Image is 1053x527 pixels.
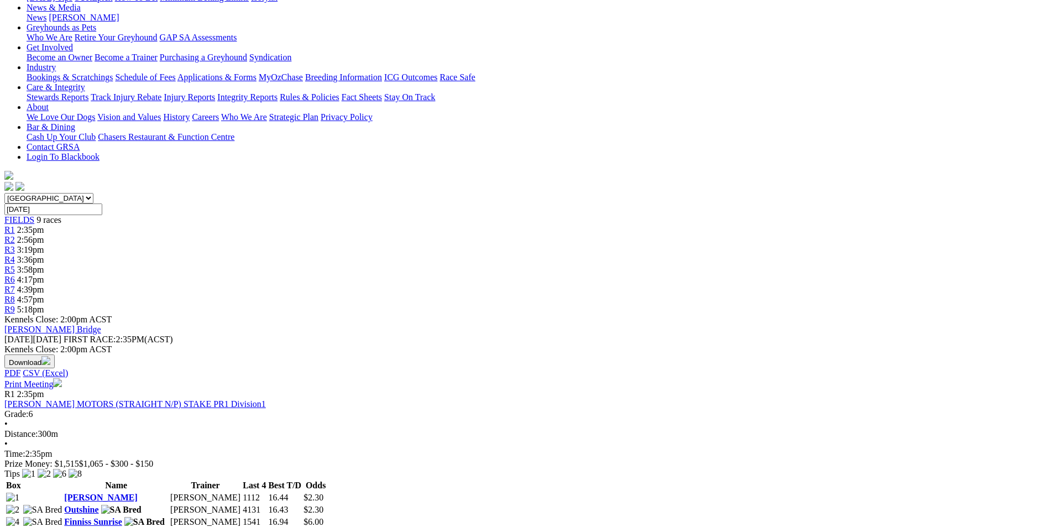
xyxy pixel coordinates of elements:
a: Bookings & Scratchings [27,72,113,82]
a: Schedule of Fees [115,72,175,82]
td: 4131 [242,504,266,515]
a: Cash Up Your Club [27,132,96,142]
span: Distance: [4,429,38,439]
a: Strategic Plan [269,112,318,122]
a: Track Injury Rebate [91,92,161,102]
span: [DATE] [4,335,61,344]
th: Last 4 [242,480,266,491]
a: Syndication [249,53,291,62]
a: News [27,13,46,22]
button: Download [4,354,55,368]
a: R5 [4,265,15,274]
div: Industry [27,72,1049,82]
a: Integrity Reports [217,92,277,102]
img: 1 [6,493,19,503]
span: R1 [4,225,15,234]
th: Name [64,480,169,491]
td: 1112 [242,492,266,503]
a: R2 [4,235,15,244]
a: Stewards Reports [27,92,88,102]
div: About [27,112,1049,122]
div: Greyhounds as Pets [27,33,1049,43]
div: Care & Integrity [27,92,1049,102]
span: R9 [4,305,15,314]
a: Outshine [64,505,98,514]
div: 2:35pm [4,449,1049,459]
a: FIELDS [4,215,34,225]
img: SA Bred [124,517,165,527]
a: ICG Outcomes [384,72,437,82]
a: R6 [4,275,15,284]
img: 8 [69,469,82,479]
span: 2:35pm [17,389,44,399]
a: R7 [4,285,15,294]
td: 16.43 [268,504,302,515]
a: Stay On Track [384,92,435,102]
span: 3:36pm [17,255,44,264]
a: PDF [4,368,20,378]
span: • [4,419,8,429]
a: R4 [4,255,15,264]
a: Injury Reports [164,92,215,102]
span: 5:18pm [17,305,44,314]
td: 16.44 [268,492,302,503]
span: $6.00 [303,517,323,526]
a: Applications & Forms [177,72,256,82]
a: [PERSON_NAME] [49,13,119,22]
a: We Love Our Dogs [27,112,95,122]
a: Get Involved [27,43,73,52]
span: $2.30 [303,505,323,514]
th: Best T/D [268,480,302,491]
img: download.svg [41,356,50,365]
a: [PERSON_NAME] [64,493,137,502]
img: 2 [38,469,51,479]
img: SA Bred [23,505,62,515]
a: Contact GRSA [27,142,80,152]
a: Who We Are [27,33,72,42]
a: Vision and Values [97,112,161,122]
a: History [163,112,190,122]
div: 300m [4,429,1049,439]
a: Breeding Information [305,72,382,82]
span: $2.30 [303,493,323,502]
a: R3 [4,245,15,254]
a: Become a Trainer [95,53,158,62]
td: [PERSON_NAME] [170,504,241,515]
a: About [27,102,49,112]
span: Tips [4,469,20,478]
span: 3:19pm [17,245,44,254]
img: facebook.svg [4,182,13,191]
div: 6 [4,409,1049,419]
span: FIRST RACE: [64,335,116,344]
a: R8 [4,295,15,304]
img: 6 [53,469,66,479]
a: Purchasing a Greyhound [160,53,247,62]
th: Trainer [170,480,241,491]
span: Time: [4,449,25,458]
span: Kennels Close: 2:00pm ACST [4,315,112,324]
img: SA Bred [23,517,62,527]
a: Chasers Restaurant & Function Centre [98,132,234,142]
a: Retire Your Greyhound [75,33,158,42]
img: 1 [22,469,35,479]
a: Print Meeting [4,379,62,389]
a: Greyhounds as Pets [27,23,96,32]
span: 2:35pm [17,225,44,234]
th: Odds [303,480,328,491]
a: Bar & Dining [27,122,75,132]
a: Fact Sheets [342,92,382,102]
span: 9 races [36,215,61,225]
a: CSV (Excel) [23,368,68,378]
span: R1 [4,389,15,399]
span: [DATE] [4,335,33,344]
span: Grade: [4,409,29,419]
div: News & Media [27,13,1049,23]
a: Careers [192,112,219,122]
img: printer.svg [53,378,62,387]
